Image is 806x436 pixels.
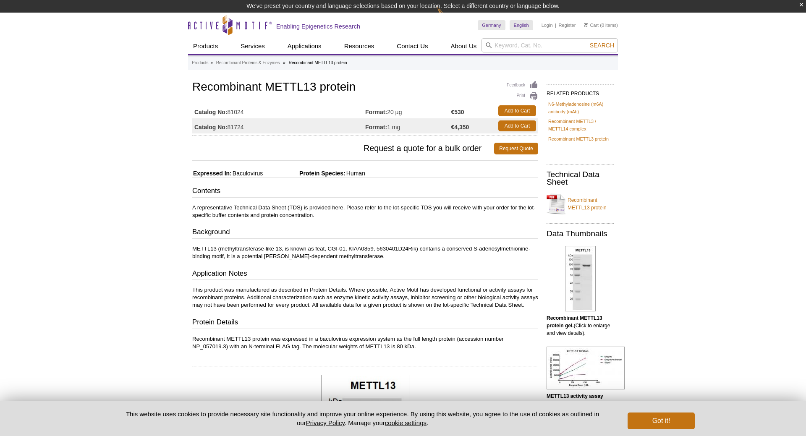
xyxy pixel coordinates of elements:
[590,42,614,49] span: Search
[547,191,614,217] a: Recombinant METTL13 protein
[547,84,614,99] h2: RELATED PRODUCTS
[188,38,223,54] a: Products
[548,117,612,133] a: Recombinant METTL3 / METTL14 complex
[365,108,387,116] strong: Format:
[283,38,327,54] a: Applications
[392,38,433,54] a: Contact Us
[565,246,596,311] img: Recombinant METTL13 protein gel.
[289,60,347,65] li: Recombinant METTL13 protein
[451,108,464,116] strong: €530
[192,269,538,280] h3: Application Notes
[194,108,228,116] strong: Catalog No:
[192,335,538,350] p: Recombinant METTL13 protein was expressed in a baculovirus expression system as the full length p...
[192,317,538,329] h3: Protein Details
[547,392,614,415] p: (Click to enlarge and view details)
[547,315,602,329] b: Recombinant METTL13 protein gel.
[216,59,280,67] a: Recombinant Proteins & Enzymes
[210,60,213,65] li: »
[345,170,365,177] span: Human
[192,143,494,154] span: Request a quote for a bulk order
[547,314,614,337] p: (Click to enlarge and view details).
[547,230,614,238] h2: Data Thumbnails
[437,6,459,26] img: Change Here
[587,42,617,49] button: Search
[276,23,360,30] h2: Enabling Epigenetics Research
[558,22,576,28] a: Register
[498,120,536,131] a: Add to Cart
[283,60,285,65] li: »
[628,413,695,429] button: Got it!
[192,81,538,95] h1: Recombinant METTL13 protein
[548,135,609,143] a: Recombinant METTL3 protein
[451,123,469,131] strong: €4,350
[194,123,228,131] strong: Catalog No:
[498,105,536,116] a: Add to Cart
[584,22,599,28] a: Cart
[385,419,427,426] button: cookie settings
[494,143,538,154] a: Request Quote
[192,245,538,260] p: METTL13 (methyltransferase-like 13, is known as feat, CGI-01, KIAA0859, 5630401D24Rik) contains a...
[584,23,588,27] img: Your Cart
[232,170,263,177] span: Baculovirus
[548,100,612,115] a: N6-Methyladenosine (m6A) antibody (mAb)
[446,38,482,54] a: About Us
[542,22,553,28] a: Login
[192,204,538,219] p: A representative Technical Data Sheet (TDS) is provided here. Please refer to the lot-specific TD...
[365,118,451,133] td: 1 mg
[192,170,232,177] span: Expressed In:
[547,347,625,389] img: METTL14 activity assay
[584,20,618,30] li: (0 items)
[111,410,614,427] p: This website uses cookies to provide necessary site functionality and improve your online experie...
[192,286,538,309] p: This product was manufactured as described in Protein Details. Where possible, Active Motif has d...
[507,92,538,101] a: Print
[547,171,614,186] h2: Technical Data Sheet
[306,419,345,426] a: Privacy Policy
[365,123,387,131] strong: Format:
[339,38,379,54] a: Resources
[192,118,365,133] td: 81724
[365,103,451,118] td: 20 µg
[482,38,618,52] input: Keyword, Cat. No.
[510,20,533,30] a: English
[236,38,270,54] a: Services
[555,20,556,30] li: |
[192,186,538,198] h3: Contents
[507,81,538,90] a: Feedback
[264,170,345,177] span: Protein Species:
[192,103,365,118] td: 81024
[478,20,505,30] a: Germany
[192,59,208,67] a: Products
[547,393,603,399] b: METTL13 activity assay
[192,227,538,239] h3: Background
